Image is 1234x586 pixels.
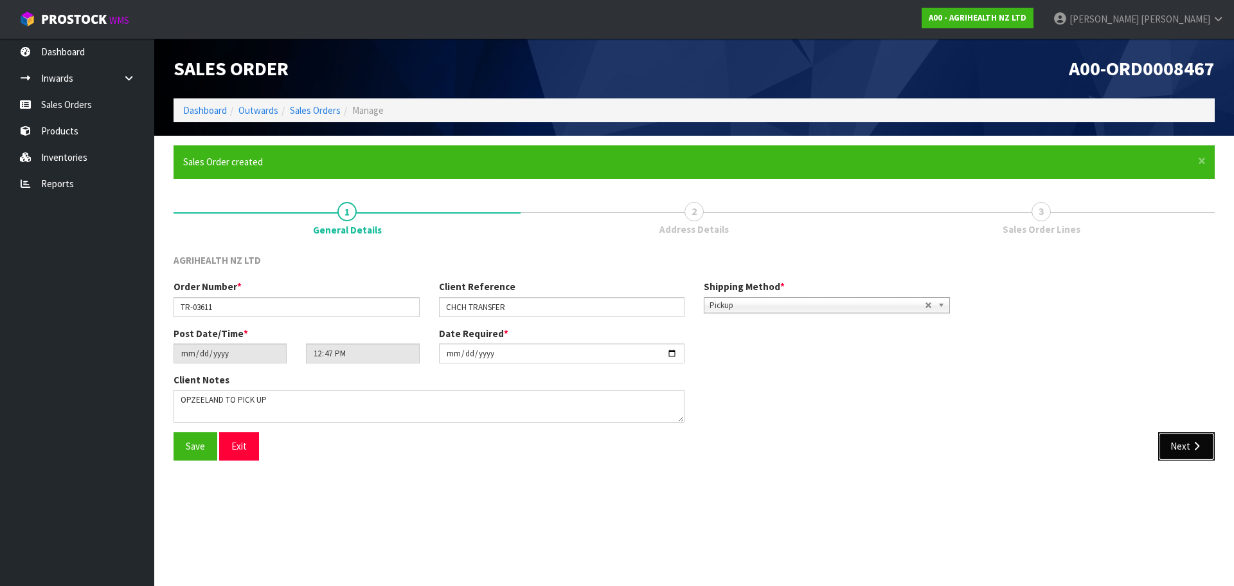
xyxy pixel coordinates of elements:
[659,223,729,236] span: Address Details
[1141,13,1210,25] span: [PERSON_NAME]
[1069,56,1215,80] span: A00-ORD0008467
[183,104,227,116] a: Dashboard
[174,373,229,387] label: Client Notes
[174,327,248,340] label: Post Date/Time
[352,104,384,116] span: Manage
[19,11,35,27] img: cube-alt.png
[174,254,261,266] span: AGRIHEALTH NZ LTD
[174,280,242,293] label: Order Number
[219,432,259,460] button: Exit
[183,156,263,168] span: Sales Order created
[929,12,1026,23] strong: A00 - AGRIHEALTH NZ LTD
[704,280,785,293] label: Shipping Method
[174,56,289,80] span: Sales Order
[174,244,1215,470] span: General Details
[439,297,685,317] input: Client Reference
[290,104,341,116] a: Sales Orders
[313,223,382,237] span: General Details
[1158,432,1215,460] button: Next
[109,14,129,26] small: WMS
[41,11,107,28] span: ProStock
[439,327,508,340] label: Date Required
[1198,152,1206,170] span: ×
[684,202,704,221] span: 2
[1032,202,1051,221] span: 3
[710,298,925,313] span: Pickup
[1069,13,1139,25] span: [PERSON_NAME]
[174,432,217,460] button: Save
[238,104,278,116] a: Outwards
[1003,223,1080,236] span: Sales Order Lines
[186,440,205,452] span: Save
[337,202,357,221] span: 1
[439,280,515,293] label: Client Reference
[174,297,420,317] input: Order Number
